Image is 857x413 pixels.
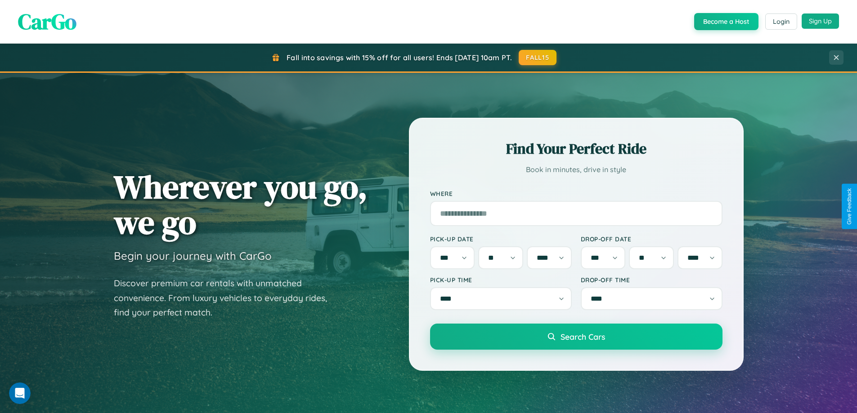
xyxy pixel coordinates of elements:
button: Search Cars [430,324,722,350]
label: Pick-up Time [430,276,572,284]
label: Pick-up Date [430,235,572,243]
button: Login [765,13,797,30]
div: Give Feedback [846,188,853,225]
label: Drop-off Time [581,276,722,284]
label: Drop-off Date [581,235,722,243]
p: Discover premium car rentals with unmatched convenience. From luxury vehicles to everyday rides, ... [114,276,339,320]
span: Search Cars [561,332,605,342]
h2: Find Your Perfect Ride [430,139,722,159]
button: FALL15 [519,50,556,65]
button: Sign Up [802,13,839,29]
p: Book in minutes, drive in style [430,163,722,176]
span: CarGo [18,7,76,36]
h3: Begin your journey with CarGo [114,249,272,262]
h1: Wherever you go, we go [114,169,368,240]
button: Become a Host [694,13,758,30]
iframe: Intercom live chat [9,382,31,404]
label: Where [430,190,722,197]
span: Fall into savings with 15% off for all users! Ends [DATE] 10am PT. [287,53,512,62]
